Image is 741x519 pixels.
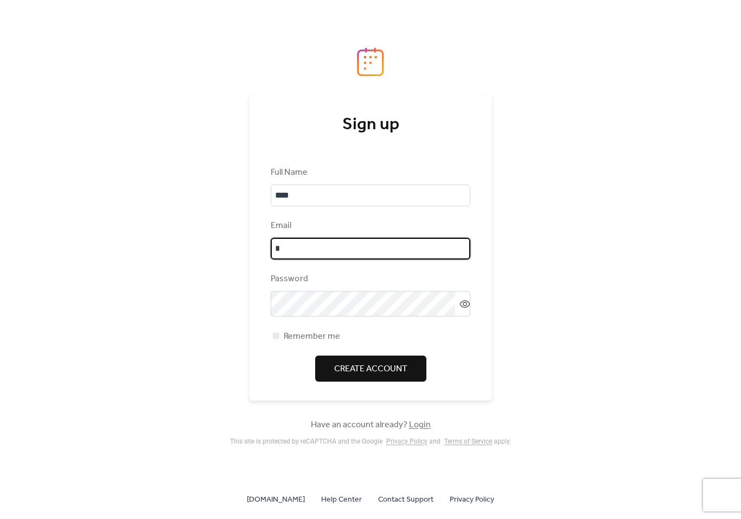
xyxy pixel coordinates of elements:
span: Remember me [284,330,340,343]
div: Email [271,219,468,232]
img: logo [357,47,384,77]
a: Privacy Policy [386,438,427,445]
span: Help Center [321,493,362,507]
span: Have an account already? [311,419,431,432]
a: Terms of Service [444,438,492,445]
a: [DOMAIN_NAME] [247,492,305,506]
div: This site is protected by reCAPTCHA and the Google and apply . [230,438,511,445]
div: Password [271,273,468,286]
span: [DOMAIN_NAME] [247,493,305,507]
a: Contact Support [378,492,433,506]
a: Privacy Policy [450,492,494,506]
a: Login [409,416,431,433]
button: Create Account [315,356,426,382]
div: Sign up [271,114,470,136]
div: Full Name [271,166,468,179]
a: Help Center [321,492,362,506]
span: Create Account [334,363,407,376]
span: Contact Support [378,493,433,507]
span: Privacy Policy [450,493,494,507]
